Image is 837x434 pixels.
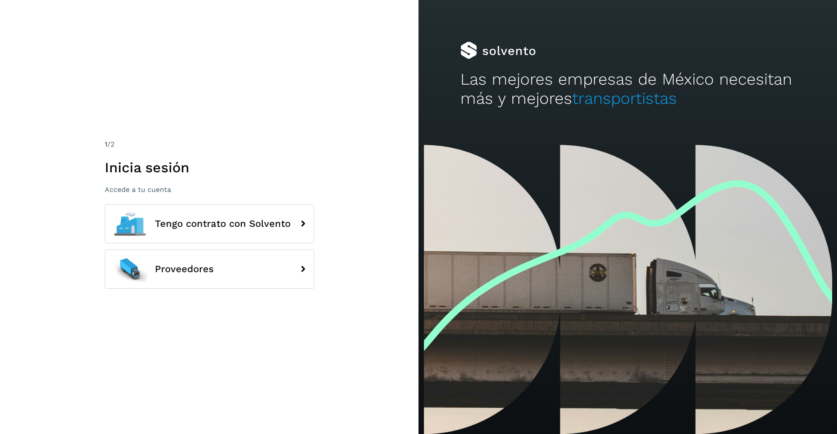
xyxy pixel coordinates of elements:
p: Accede a tu cuenta [105,185,314,194]
button: Proveedores [105,249,314,289]
button: Tengo contrato con Solvento [105,204,314,243]
span: Proveedores [155,264,214,274]
span: transportistas [572,89,677,108]
span: Tengo contrato con Solvento [155,219,291,229]
span: 1 [105,140,107,148]
h1: Inicia sesión [105,159,314,176]
div: /2 [105,139,314,150]
h2: Las mejores empresas de México necesitan más y mejores [460,70,795,109]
